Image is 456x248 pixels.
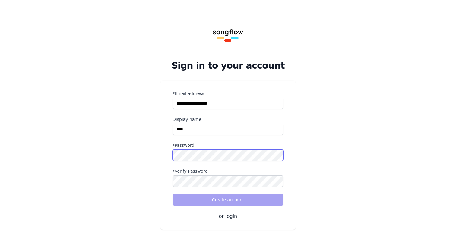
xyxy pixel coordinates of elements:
img: Songflow [209,14,247,53]
h2: Sign in to your account [160,60,296,71]
label: Display name [173,116,283,122]
label: *Password [173,142,283,148]
label: *Verify Password [173,168,283,174]
button: Create account [173,194,283,206]
button: or login [173,213,283,220]
label: *Email address [173,90,283,96]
